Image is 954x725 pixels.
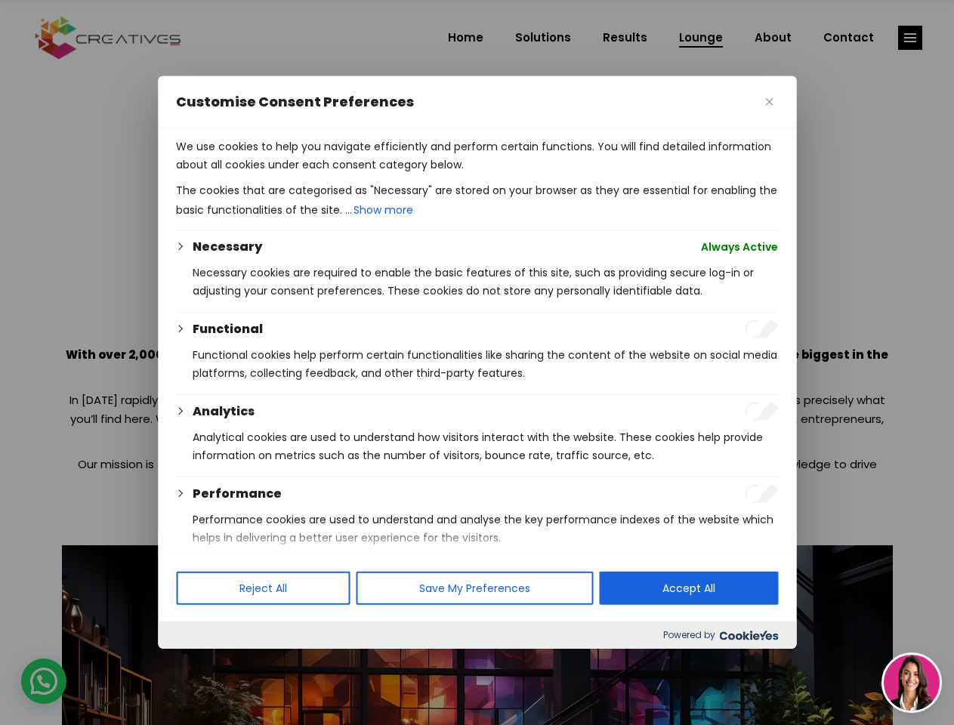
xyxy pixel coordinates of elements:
p: Necessary cookies are required to enable the basic features of this site, such as providing secur... [193,264,778,300]
button: Performance [193,485,282,503]
img: agent [884,655,940,711]
span: Customise Consent Preferences [176,93,414,111]
div: Customise Consent Preferences [158,76,796,649]
p: Performance cookies are used to understand and analyse the key performance indexes of the website... [193,511,778,547]
img: Close [765,98,773,106]
button: Analytics [193,403,255,421]
p: We use cookies to help you navigate efficiently and perform certain functions. You will find deta... [176,137,778,174]
button: Functional [193,320,263,338]
p: Functional cookies help perform certain functionalities like sharing the content of the website o... [193,346,778,382]
button: Accept All [599,572,778,605]
p: Analytical cookies are used to understand how visitors interact with the website. These cookies h... [193,428,778,464]
button: Save My Preferences [356,572,593,605]
button: Close [760,93,778,111]
p: The cookies that are categorised as "Necessary" are stored on your browser as they are essential ... [176,181,778,221]
button: Show more [352,199,415,221]
button: Reject All [176,572,350,605]
input: Enable Analytics [745,403,778,421]
button: Necessary [193,238,262,256]
img: Cookieyes logo [719,631,778,640]
input: Enable Performance [745,485,778,503]
span: Always Active [701,238,778,256]
div: Powered by [158,622,796,649]
input: Enable Functional [745,320,778,338]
